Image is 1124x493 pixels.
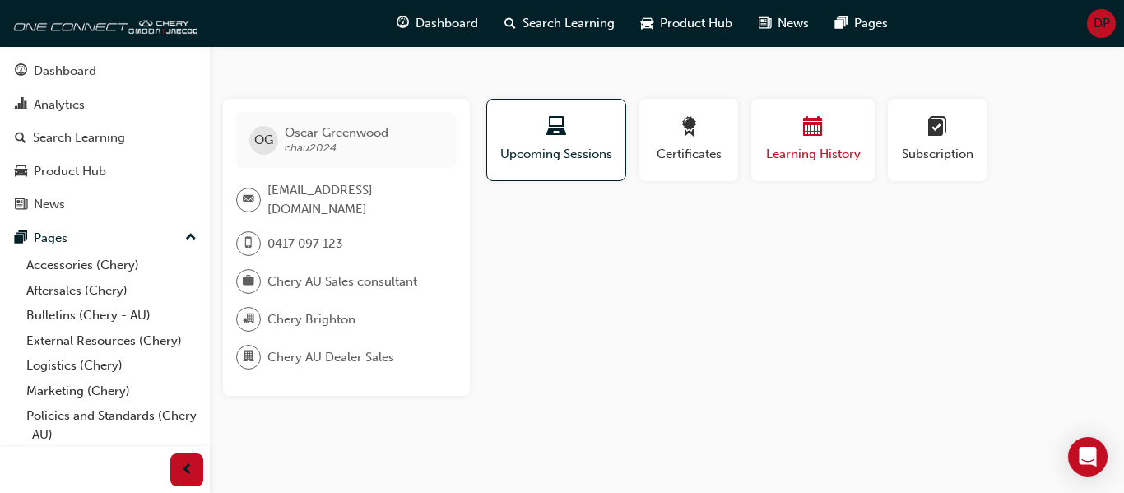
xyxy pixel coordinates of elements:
[20,303,203,328] a: Bulletins (Chery - AU)
[7,223,203,253] button: Pages
[15,198,27,212] span: news-icon
[15,64,27,79] span: guage-icon
[7,56,203,86] a: Dashboard
[20,353,203,379] a: Logistics (Chery)
[900,145,974,164] span: Subscription
[491,7,628,40] a: search-iconSearch Learning
[499,145,613,164] span: Upcoming Sessions
[34,195,65,214] div: News
[628,7,745,40] a: car-iconProduct Hub
[185,227,197,249] span: up-icon
[34,229,67,248] div: Pages
[639,99,738,181] button: Certificates
[33,128,125,147] div: Search Learning
[34,62,96,81] div: Dashboard
[7,189,203,220] a: News
[803,117,823,139] span: calendar-icon
[34,95,85,114] div: Analytics
[15,231,27,246] span: pages-icon
[1087,9,1116,38] button: DP
[20,379,203,404] a: Marketing (Chery)
[243,309,254,330] span: organisation-icon
[285,141,337,155] span: chau2024
[267,348,394,367] span: Chery AU Dealer Sales
[523,14,615,33] span: Search Learning
[835,13,848,34] span: pages-icon
[7,90,203,120] a: Analytics
[15,98,27,113] span: chart-icon
[243,271,254,292] span: briefcase-icon
[7,53,203,223] button: DashboardAnalyticsSearch LearningProduct HubNews
[764,145,862,164] span: Learning History
[504,13,516,34] span: search-icon
[778,14,809,33] span: News
[383,7,491,40] a: guage-iconDashboard
[20,278,203,304] a: Aftersales (Chery)
[751,99,875,181] button: Learning History
[486,99,626,181] button: Upcoming Sessions
[641,13,653,34] span: car-icon
[7,156,203,187] a: Product Hub
[267,272,417,291] span: Chery AU Sales consultant
[854,14,888,33] span: Pages
[759,13,771,34] span: news-icon
[20,403,203,447] a: Policies and Standards (Chery -AU)
[267,181,444,218] span: [EMAIL_ADDRESS][DOMAIN_NAME]
[927,117,947,139] span: learningplan-icon
[397,13,409,34] span: guage-icon
[267,235,343,253] span: 0417 097 123
[20,328,203,354] a: External Resources (Chery)
[1068,437,1108,477] div: Open Intercom Messenger
[660,14,732,33] span: Product Hub
[7,123,203,153] a: Search Learning
[416,14,478,33] span: Dashboard
[20,253,203,278] a: Accessories (Chery)
[8,7,197,40] img: oneconnect
[254,131,273,150] span: OG
[822,7,901,40] a: pages-iconPages
[1094,14,1110,33] span: DP
[652,145,726,164] span: Certificates
[15,165,27,179] span: car-icon
[34,162,106,181] div: Product Hub
[243,346,254,368] span: department-icon
[267,310,355,329] span: Chery Brighton
[745,7,822,40] a: news-iconNews
[285,125,388,140] span: Oscar Greenwood
[243,189,254,211] span: email-icon
[679,117,699,139] span: award-icon
[181,460,193,481] span: prev-icon
[888,99,987,181] button: Subscription
[15,131,26,146] span: search-icon
[243,233,254,254] span: mobile-icon
[546,117,566,139] span: laptop-icon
